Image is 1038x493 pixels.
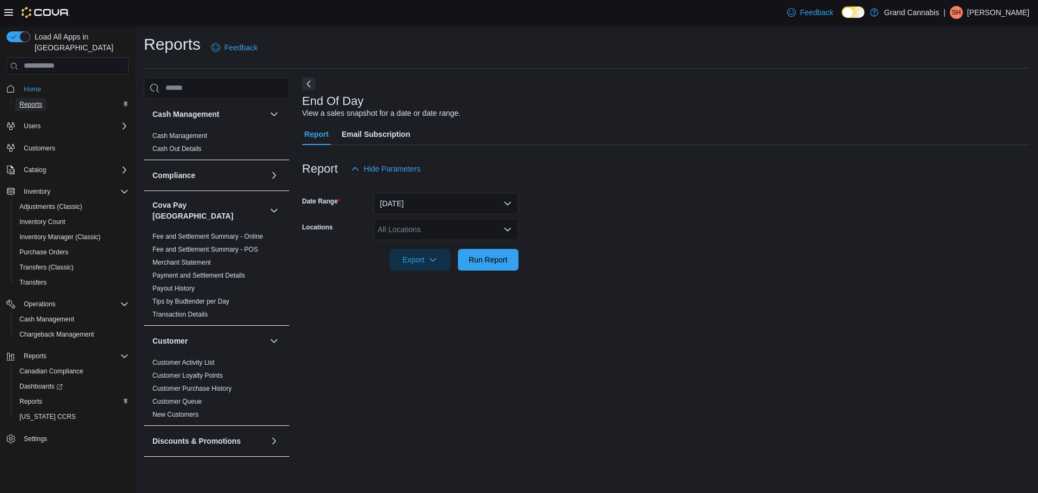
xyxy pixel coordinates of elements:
span: Catalog [19,163,129,176]
span: Fee and Settlement Summary - POS [152,245,258,254]
span: Customer Queue [152,397,202,406]
button: Export [390,249,450,271]
span: Load All Apps in [GEOGRAPHIC_DATA] [30,31,129,53]
button: Catalog [19,163,50,176]
a: Settings [19,432,51,445]
a: Customer Purchase History [152,385,232,392]
span: Chargeback Management [19,330,94,339]
span: Export [396,249,444,271]
p: [PERSON_NAME] [967,6,1029,19]
a: Inventory Count [15,215,70,228]
a: Customers [19,142,59,155]
button: Compliance [152,170,265,181]
span: Customer Loyalty Points [152,371,223,380]
button: Run Report [458,249,518,271]
a: Fee and Settlement Summary - POS [152,246,258,253]
button: Canadian Compliance [11,364,133,379]
button: Inventory [2,184,133,199]
span: Reports [19,397,42,406]
button: Finance [152,466,265,477]
button: Users [2,119,133,134]
a: New Customers [152,411,198,418]
button: Cova Pay [GEOGRAPHIC_DATA] [152,200,265,221]
span: Settings [19,432,129,445]
span: Feedback [224,42,257,53]
button: Operations [2,297,133,312]
span: Operations [24,300,56,308]
span: New Customers [152,410,198,419]
a: Purchase Orders [15,246,73,259]
span: Email Subscription [342,123,410,145]
button: Transfers (Classic) [11,260,133,275]
a: Feedback [783,2,837,23]
button: Open list of options [503,225,512,234]
button: Reports [19,350,51,363]
a: Dashboards [15,380,67,393]
span: Cash Out Details [152,144,202,153]
span: Inventory [19,185,129,198]
span: Feedback [800,7,833,18]
span: Inventory Manager (Classic) [15,231,129,244]
button: Cova Pay [GEOGRAPHIC_DATA] [268,204,281,217]
a: Merchant Statement [152,259,211,266]
a: Fee and Settlement Summary - Online [152,233,263,240]
h3: Discounts & Promotions [152,436,241,446]
button: Home [2,81,133,97]
button: Discounts & Promotions [268,435,281,448]
a: Dashboards [11,379,133,394]
span: Cash Management [19,315,74,324]
h3: Customer [152,336,188,346]
p: | [943,6,946,19]
button: Users [19,120,45,133]
span: Users [19,120,129,133]
img: Cova [22,7,70,18]
a: Customer Activity List [152,359,215,366]
span: Purchase Orders [15,246,129,259]
a: Cash Management [15,313,78,326]
button: Cash Management [152,109,265,120]
label: Locations [302,223,333,232]
span: Merchant Statement [152,258,211,267]
span: Tips by Budtender per Day [152,297,229,306]
span: Home [19,82,129,96]
nav: Complex example [6,77,129,475]
button: Compliance [268,169,281,182]
button: Reports [11,97,133,112]
span: [US_STATE] CCRS [19,412,76,421]
button: Discounts & Promotions [152,436,265,446]
button: Customer [152,336,265,346]
button: Settings [2,431,133,446]
span: Customer Purchase History [152,384,232,393]
h3: Finance [152,466,181,477]
button: Next [302,77,315,90]
span: Reports [15,98,129,111]
span: Hide Parameters [364,163,421,174]
span: Home [24,85,41,94]
span: Catalog [24,166,46,174]
button: Operations [19,298,60,311]
button: Purchase Orders [11,245,133,260]
span: Run Report [469,254,508,265]
input: Dark Mode [842,6,864,18]
span: Cash Management [15,313,129,326]
span: Adjustments (Classic) [15,200,129,213]
a: Inventory Manager (Classic) [15,231,105,244]
button: Inventory Count [11,214,133,229]
h3: Compliance [152,170,195,181]
span: Reports [24,352,46,360]
a: Chargeback Management [15,328,98,341]
a: Transaction Details [152,311,208,318]
button: Hide Parameters [347,158,425,180]
span: Customer Activity List [152,358,215,367]
a: Payout History [152,285,195,292]
a: Home [19,83,45,96]
span: Customers [24,144,55,153]
span: Purchase Orders [19,248,69,257]
a: Reports [15,98,46,111]
span: Adjustments (Classic) [19,202,82,211]
a: Cash Management [152,132,207,140]
span: Settings [24,435,47,443]
span: Chargeback Management [15,328,129,341]
span: Canadian Compliance [19,367,83,376]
